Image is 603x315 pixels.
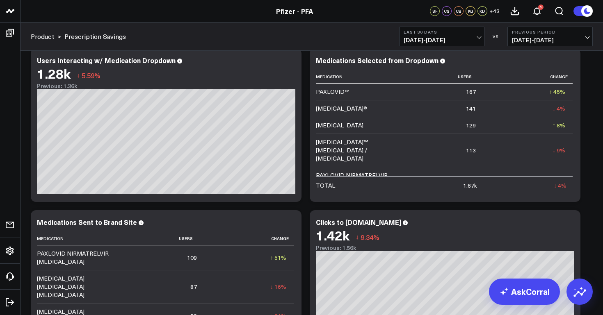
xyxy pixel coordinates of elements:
div: KD [477,6,487,16]
span: [DATE] - [DATE] [512,37,588,43]
div: VS [489,34,503,39]
span: + 43 [489,8,500,14]
span: 5.59% [82,71,100,80]
div: [MEDICAL_DATA]™ [MEDICAL_DATA] / [MEDICAL_DATA] [316,138,391,163]
span: 9.34% [361,233,379,242]
div: 109 [187,254,197,262]
th: Medication [316,70,398,84]
span: [DATE] - [DATE] [404,37,480,43]
span: ↓ [356,232,359,242]
div: Previous: 1.36k [37,83,295,89]
div: PAXLOVID NIRMATRELVIR [MEDICAL_DATA] [316,171,391,188]
div: ↓ 9% [553,146,565,154]
a: Prescription Savings [64,32,126,41]
div: 113 [466,146,476,154]
div: [MEDICAL_DATA] [316,121,363,129]
div: ↓ 16% [270,283,286,291]
b: Previous Period [512,29,588,34]
div: ↑ 51% [270,254,286,262]
div: 1.67k [463,181,477,190]
b: Last 30 Days [404,29,480,34]
div: ↑ 45% [549,88,565,96]
div: SF [430,6,440,16]
div: TOTAL [316,181,335,190]
div: PAXLOVID NIRMATRELVIR [MEDICAL_DATA] [37,249,112,266]
div: Medications Selected from Dropdown [316,56,439,65]
div: 129 [466,121,476,129]
span: ↓ [77,70,80,81]
th: Users [119,232,204,245]
a: Product [31,32,54,41]
div: 141 [466,104,476,113]
div: Previous: 1.56k [316,245,574,251]
div: Clicks to [DOMAIN_NAME] [316,218,401,227]
th: Change [483,70,573,84]
th: Users [398,70,483,84]
a: AskCorral [489,279,560,305]
button: +43 [489,6,500,16]
a: Pfizer - PFA [276,7,313,16]
div: KG [466,6,475,16]
div: CS [442,6,452,16]
div: > [31,32,61,41]
div: Medications Sent to Brand Site [37,218,137,227]
th: Change [204,232,294,245]
button: Previous Period[DATE]-[DATE] [507,27,593,46]
div: 87 [190,283,197,291]
div: ↑ 51% [549,175,565,184]
div: ↑ 8% [553,121,565,129]
div: 5 [538,5,544,10]
div: Users Interacting w/ Medication Dropdown [37,56,176,65]
div: CB [454,6,464,16]
div: 1.42k [316,228,349,242]
div: 109 [466,175,476,184]
div: 167 [466,88,476,96]
th: Medication [37,232,119,245]
div: PAXLOVID™ [316,88,349,96]
button: Last 30 Days[DATE]-[DATE] [399,27,484,46]
div: ↓ 4% [554,181,566,190]
div: 1.28k [37,66,71,81]
div: ↓ 4% [553,104,565,113]
div: [MEDICAL_DATA]® [316,104,367,113]
div: [MEDICAL_DATA] [MEDICAL_DATA] [MEDICAL_DATA] [37,274,112,299]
